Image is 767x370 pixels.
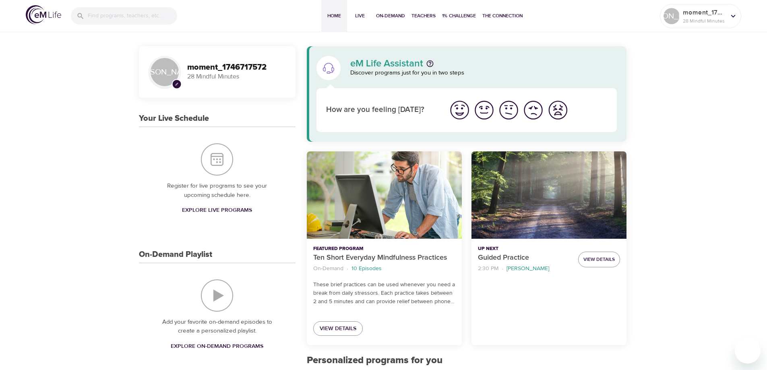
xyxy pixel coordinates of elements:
h2: Personalized programs for you [307,355,627,366]
nav: breadcrumb [313,263,455,274]
p: Guided Practice [478,252,572,263]
div: [PERSON_NAME] [149,56,181,88]
span: The Connection [482,12,523,20]
a: View Details [313,321,363,336]
button: I'm feeling good [472,98,496,122]
nav: breadcrumb [478,263,572,274]
p: 28 Mindful Minutes [187,72,286,81]
button: View Details [578,252,620,267]
p: Discover programs just for you in two steps [350,68,617,78]
span: 1% Challenge [442,12,476,20]
a: Explore On-Demand Programs [167,339,267,354]
span: Live [350,12,370,20]
span: Teachers [411,12,436,20]
img: ok [498,99,520,121]
p: 10 Episodes [351,265,382,273]
p: Add your favorite on-demand episodes to create a personalized playlist. [155,318,279,336]
img: great [449,99,471,121]
span: View Details [320,324,356,334]
button: I'm feeling ok [496,98,521,122]
button: I'm feeling great [447,98,472,122]
button: Ten Short Everyday Mindfulness Practices [307,151,462,239]
p: These brief practices can be used whenever you need a break from daily stressors. Each practice t... [313,281,455,306]
input: Find programs, teachers, etc... [88,7,177,25]
li: · [502,263,503,274]
p: Featured Program [313,245,455,252]
span: Explore On-Demand Programs [171,341,263,351]
button: I'm feeling worst [546,98,570,122]
p: 28 Mindful Minutes [683,17,726,25]
span: Home [325,12,344,20]
img: On-Demand Playlist [201,279,233,312]
p: Up Next [478,245,572,252]
p: Ten Short Everyday Mindfulness Practices [313,252,455,263]
img: eM Life Assistant [322,62,335,74]
h3: Your Live Schedule [139,114,209,123]
span: On-Demand [376,12,405,20]
h3: moment_1746717572 [187,63,286,72]
p: 2:30 PM [478,265,498,273]
p: eM Life Assistant [350,59,423,68]
img: worst [547,99,569,121]
img: logo [26,5,61,24]
button: I'm feeling bad [521,98,546,122]
p: On-Demand [313,265,343,273]
div: [PERSON_NAME] [664,8,680,24]
p: Register for live programs to see your upcoming schedule here. [155,182,279,200]
img: bad [522,99,544,121]
img: good [473,99,495,121]
li: · [347,263,348,274]
p: moment_1746717572 [683,8,726,17]
span: View Details [583,255,615,264]
p: [PERSON_NAME] [507,265,549,273]
span: Explore Live Programs [182,205,252,215]
img: Your Live Schedule [201,143,233,176]
button: Guided Practice [471,151,626,239]
a: Explore Live Programs [179,203,255,218]
h3: On-Demand Playlist [139,250,212,259]
iframe: Button to launch messaging window [735,338,761,364]
p: How are you feeling [DATE]? [326,104,438,116]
